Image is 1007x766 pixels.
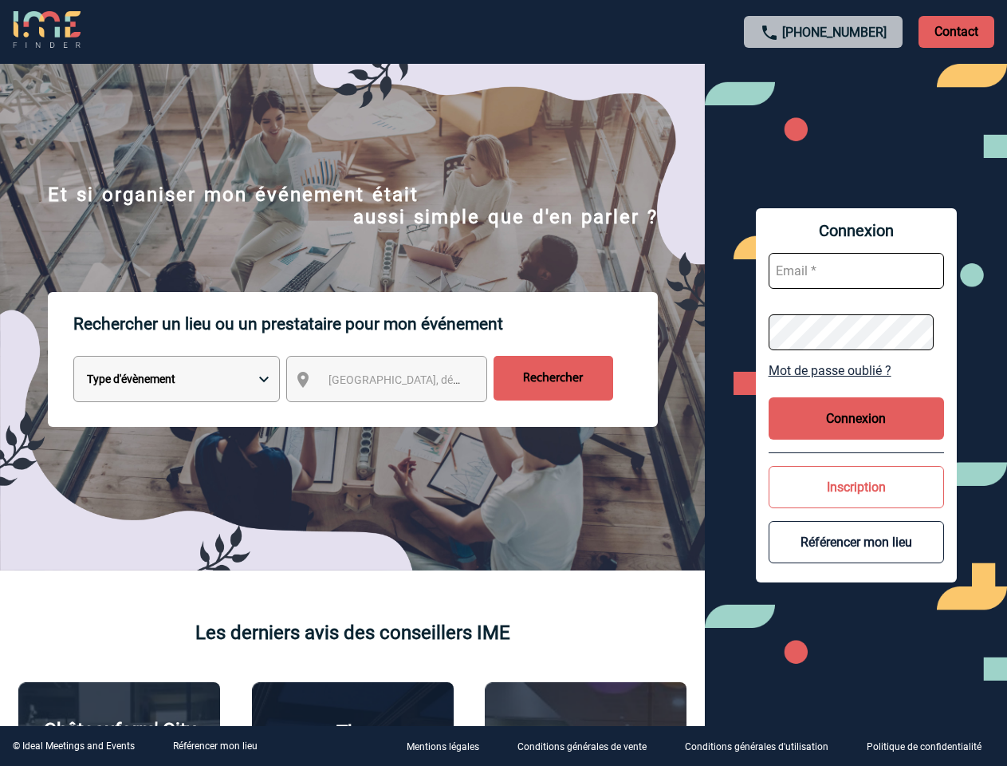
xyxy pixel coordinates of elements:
a: Mot de passe oublié ? [769,363,944,378]
a: Conditions générales de vente [505,739,672,754]
a: [PHONE_NUMBER] [782,25,887,40]
a: Référencer mon lieu [173,740,258,752]
p: Agence 2ISD [531,723,640,745]
p: The [GEOGRAPHIC_DATA] [261,721,445,766]
p: Contact [918,16,994,48]
button: Référencer mon lieu [769,521,944,563]
p: Politique de confidentialité [867,742,981,753]
a: Mentions légales [394,739,505,754]
span: Connexion [769,221,944,240]
p: Rechercher un lieu ou un prestataire pour mon événement [73,292,658,356]
span: [GEOGRAPHIC_DATA], département, région... [328,373,550,386]
input: Email * [769,253,944,289]
p: Conditions générales de vente [517,742,647,753]
a: Politique de confidentialité [854,739,1007,754]
p: Conditions générales d'utilisation [685,742,828,753]
input: Rechercher [494,356,613,401]
p: Mentions légales [407,742,479,753]
p: Châteauform' City [GEOGRAPHIC_DATA] [27,719,211,764]
a: Conditions générales d'utilisation [672,739,854,754]
img: call-24-px.png [760,23,779,42]
div: © Ideal Meetings and Events [13,740,135,752]
button: Inscription [769,466,944,508]
button: Connexion [769,397,944,440]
